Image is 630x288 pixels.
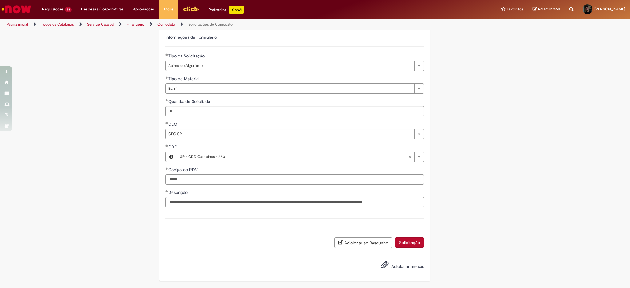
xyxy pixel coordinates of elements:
button: CDD, Visualizar este registro SP - CDD Campinas - 230 [166,152,177,162]
button: Solicitação [395,237,424,248]
span: Obrigatório Preenchido [165,122,168,124]
a: Rascunhos [533,6,560,12]
span: Necessários - CDD [168,144,179,150]
a: Service Catalog [87,22,114,27]
span: Aprovações [133,6,155,12]
span: [PERSON_NAME] [594,6,625,12]
a: Solicitações de Comodato [188,22,233,27]
input: Quantidade Solicitada [165,106,424,116]
ul: Trilhas de página [5,19,415,30]
span: Obrigatório Preenchido [165,53,168,56]
span: Obrigatório Preenchido [165,76,168,79]
span: Requisições [42,6,64,12]
span: GEO [168,121,178,127]
span: Obrigatório Preenchido [165,190,168,192]
a: Todos os Catálogos [41,22,74,27]
abbr: Limpar campo CDD [405,152,414,162]
span: Rascunhos [538,6,560,12]
span: Acima do Algoritmo [168,61,411,71]
img: ServiceNow [1,3,32,15]
span: Adicionar anexos [391,264,424,269]
input: Código do PDV [165,174,424,185]
span: Quantidade Solicitada [168,99,211,104]
img: click_logo_yellow_360x200.png [183,4,199,14]
span: Tipo da Solicitação [168,53,206,59]
span: GEO SP [168,129,411,139]
span: Obrigatório Preenchido [165,144,168,147]
a: Página inicial [7,22,28,27]
a: Financeiro [127,22,144,27]
span: Obrigatório Preenchido [165,99,168,101]
label: Informações de Formulário [165,34,217,40]
span: SP - CDD Campinas - 230 [180,152,408,162]
span: Obrigatório Preenchido [165,167,168,170]
input: Descrição [165,197,424,207]
span: Descrição [168,190,189,195]
a: Comodato [157,22,175,27]
button: Adicionar anexos [379,259,390,273]
button: Adicionar ao Rascunho [334,237,392,248]
div: Padroniza [209,6,244,14]
span: Código do PDV [168,167,199,172]
a: Limpar campo CDD [177,152,424,162]
span: More [164,6,173,12]
span: Favoritos [507,6,524,12]
span: Barril [168,84,411,93]
p: +GenAi [229,6,244,14]
span: 38 [65,7,72,12]
span: Tipo de Material [168,76,201,81]
span: Despesas Corporativas [81,6,124,12]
